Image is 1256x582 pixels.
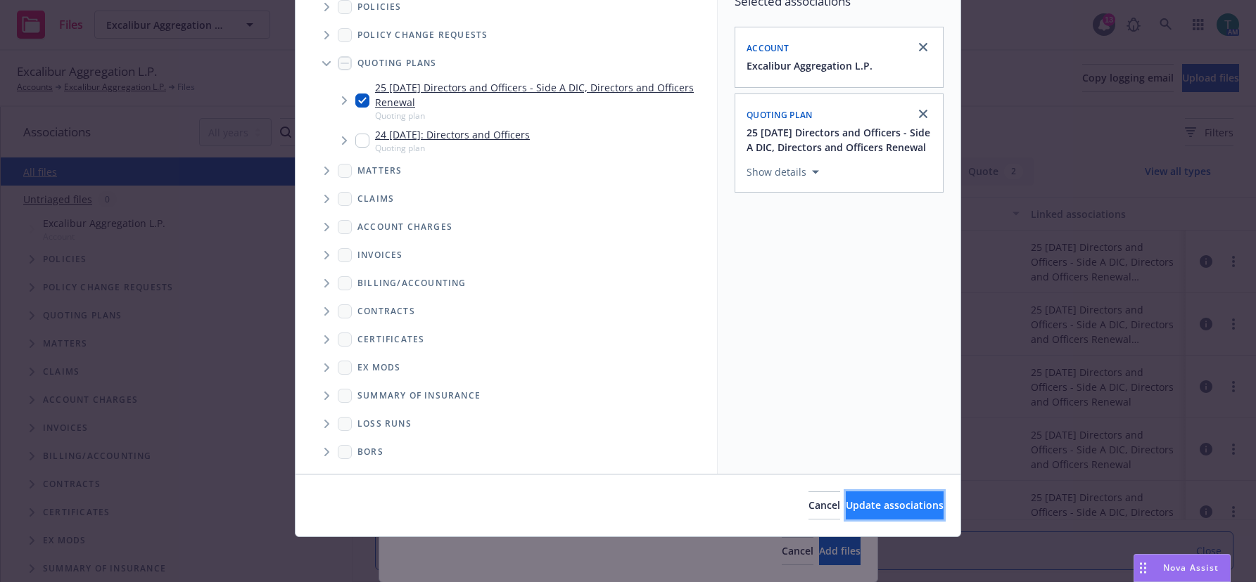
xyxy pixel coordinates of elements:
[747,58,873,73] button: Excalibur Aggregation L.P.
[357,3,402,11] span: Policies
[357,363,400,372] span: Ex Mods
[357,251,403,259] span: Invoices
[357,195,394,203] span: Claims
[846,491,944,519] button: Update associations
[357,392,481,400] span: Summary of insurance
[357,279,467,287] span: Billing/Accounting
[846,498,944,512] span: Update associations
[357,448,383,456] span: BORs
[357,307,415,316] span: Contracts
[1134,555,1152,581] div: Drag to move
[741,164,825,181] button: Show details
[357,31,488,39] span: Policy change requests
[375,110,711,122] span: Quoting plan
[747,125,934,155] button: 25 [DATE] Directors and Officers - Side A DIC, Directors and Officers Renewal
[296,269,717,466] div: Folder Tree Example
[747,42,789,54] span: Account
[375,80,711,110] a: 25 [DATE] Directors and Officers - Side A DIC, Directors and Officers Renewal
[375,127,530,142] a: 24 [DATE]: Directors and Officers
[375,142,530,154] span: Quoting plan
[1134,554,1231,582] button: Nova Assist
[915,39,932,56] a: close
[747,109,813,121] span: Quoting plan
[357,335,424,344] span: Certificates
[808,491,840,519] button: Cancel
[357,420,412,428] span: Loss Runs
[357,59,437,67] span: Quoting plans
[1163,562,1219,574] span: Nova Assist
[357,223,452,231] span: Account charges
[357,167,402,175] span: Matters
[808,498,840,512] span: Cancel
[915,105,932,122] a: close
